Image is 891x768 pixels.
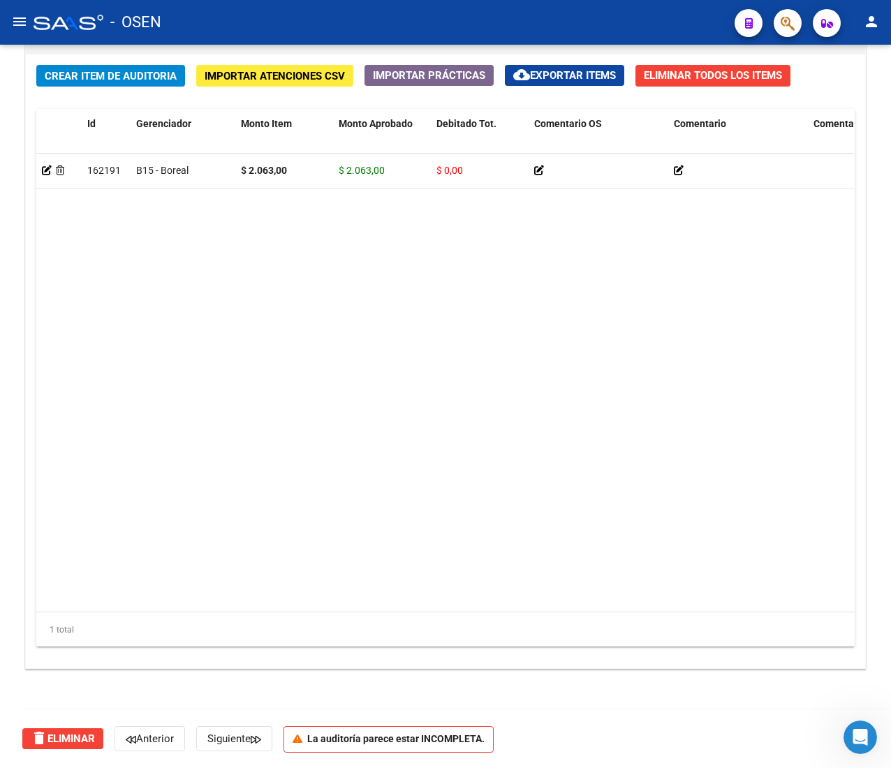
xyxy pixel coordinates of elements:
[241,118,292,129] span: Monto Item
[863,13,880,30] mat-icon: person
[45,70,177,82] span: Crear Item de Auditoria
[529,109,668,170] datatable-header-cell: Comentario OS
[207,732,261,745] span: Siguiente
[31,732,95,745] span: Eliminar
[436,118,496,129] span: Debitado Tot.
[196,65,353,87] button: Importar Atenciones CSV
[339,165,385,176] span: $ 2.063,00
[11,13,28,30] mat-icon: menu
[534,118,602,129] span: Comentario OS
[87,165,121,176] span: 162191
[205,70,345,82] span: Importar Atenciones CSV
[307,733,485,744] strong: La auditoría parece estar INCOMPLETA.
[364,65,494,86] button: Importar Prácticas
[110,7,161,38] span: - OSEN
[241,165,287,176] strong: $ 2.063,00
[668,109,808,170] datatable-header-cell: Comentario
[333,109,431,170] datatable-header-cell: Monto Aprobado
[126,732,174,745] span: Anterior
[513,66,530,83] mat-icon: cloud_download
[635,65,790,87] button: Eliminar Todos los Items
[82,109,131,170] datatable-header-cell: Id
[36,612,855,647] div: 1 total
[87,118,96,129] span: Id
[436,165,463,176] span: $ 0,00
[136,118,191,129] span: Gerenciador
[31,730,47,746] mat-icon: delete
[36,65,185,87] button: Crear Item de Auditoria
[373,69,485,82] span: Importar Prácticas
[644,69,782,82] span: Eliminar Todos los Items
[339,118,413,129] span: Monto Aprobado
[431,109,529,170] datatable-header-cell: Debitado Tot.
[115,726,185,751] button: Anterior
[505,65,624,86] button: Exportar Items
[235,109,333,170] datatable-header-cell: Monto Item
[136,165,189,176] span: B15 - Boreal
[674,118,726,129] span: Comentario
[196,726,272,751] button: Siguiente
[844,721,877,754] iframe: Intercom live chat
[513,69,616,82] span: Exportar Items
[22,728,103,749] button: Eliminar
[131,109,235,170] datatable-header-cell: Gerenciador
